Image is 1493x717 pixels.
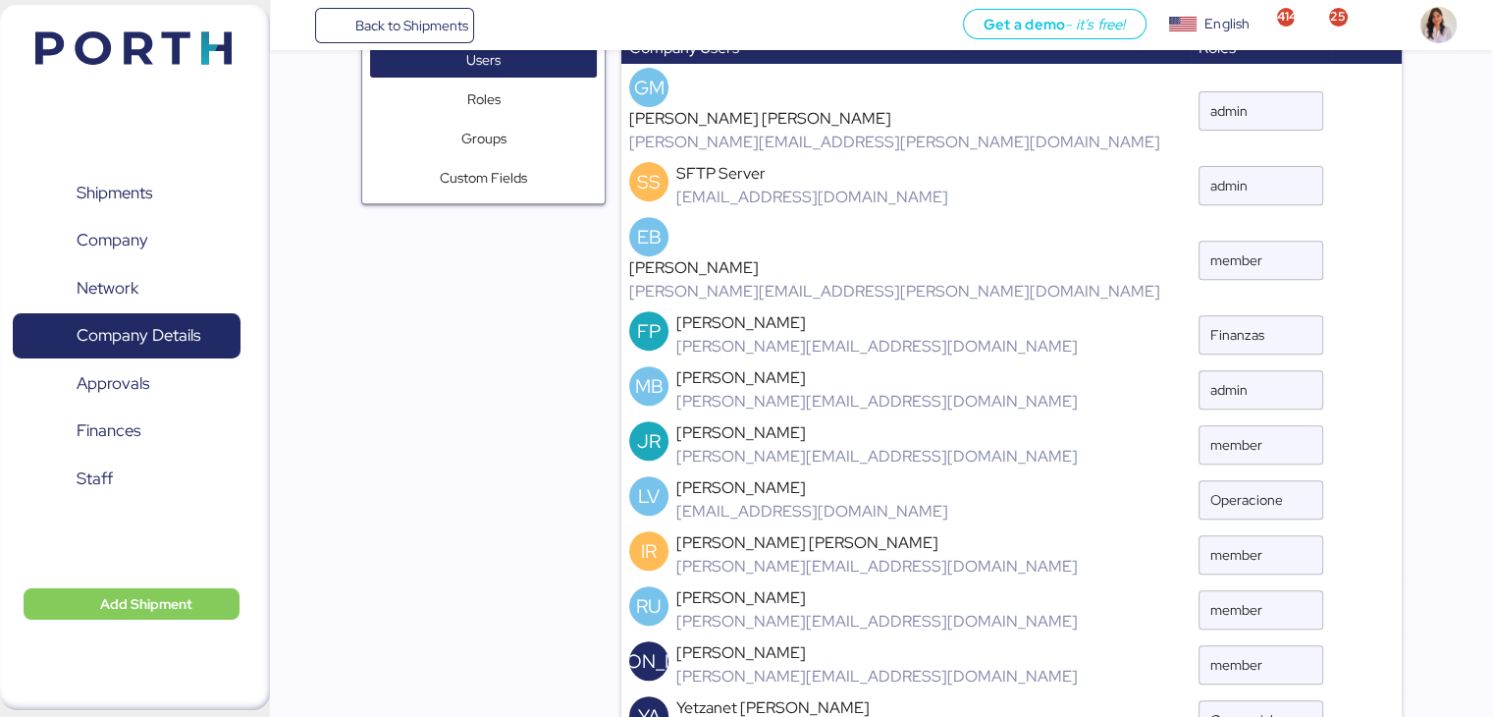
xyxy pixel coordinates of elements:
span: [PERSON_NAME] [572,647,725,676]
div: Users [466,48,501,72]
a: Company Details [13,313,240,358]
div: [PERSON_NAME] [676,641,1078,665]
a: Shipments [13,171,240,216]
a: Back to Shipments [315,8,475,43]
div: SFTP Server [676,162,948,186]
span: Finances [77,416,140,445]
button: Custom Fields [370,160,597,195]
div: [PERSON_NAME][EMAIL_ADDRESS][PERSON_NAME][DOMAIN_NAME] [629,280,1160,303]
a: Network [13,266,240,311]
span: GM [634,74,665,102]
span: Shipments [77,179,152,207]
span: Approvals [77,369,149,398]
div: [EMAIL_ADDRESS][DOMAIN_NAME] [676,186,948,209]
div: [PERSON_NAME] [676,366,1078,390]
button: Groups [370,121,597,156]
button: Menu [282,9,315,42]
div: English [1204,14,1250,34]
a: Approvals [13,361,240,407]
button: Add Shipment [24,588,240,620]
a: Finances [13,409,240,454]
span: FP [637,317,661,346]
div: [PERSON_NAME][EMAIL_ADDRESS][DOMAIN_NAME] [676,445,1078,469]
div: [PERSON_NAME][EMAIL_ADDRESS][DOMAIN_NAME] [676,555,1078,579]
span: Staff [77,465,113,493]
button: Roles [370,82,597,117]
a: Staff [13,457,240,502]
span: JR [637,427,661,456]
div: [PERSON_NAME] [676,586,1078,610]
span: EB [637,223,662,251]
div: [PERSON_NAME][EMAIL_ADDRESS][DOMAIN_NAME] [676,665,1078,689]
span: IR [641,537,657,566]
span: SS [637,168,661,196]
button: Users [370,42,597,78]
div: [PERSON_NAME][EMAIL_ADDRESS][DOMAIN_NAME] [676,390,1078,414]
div: Custom Fields [440,166,527,190]
div: Roles [467,87,501,111]
div: [PERSON_NAME] [629,256,1160,280]
div: [PERSON_NAME][EMAIL_ADDRESS][PERSON_NAME][DOMAIN_NAME] [629,131,1160,154]
span: Company Details [77,321,200,350]
div: [PERSON_NAME] [676,476,948,500]
div: Groups [461,127,507,150]
span: Add Shipment [100,592,192,616]
a: Company [13,218,240,263]
span: MB [635,372,664,401]
span: Company [77,226,148,254]
span: Roles [1199,37,1236,58]
div: [PERSON_NAME] [PERSON_NAME] [676,531,1078,555]
div: [PERSON_NAME][EMAIL_ADDRESS][DOMAIN_NAME] [676,335,1078,358]
div: [PERSON_NAME] [PERSON_NAME] [629,107,1160,131]
span: Back to Shipments [354,14,467,37]
span: LV [638,482,660,511]
span: RU [636,592,662,621]
div: [EMAIL_ADDRESS][DOMAIN_NAME] [676,500,948,524]
div: [PERSON_NAME] [676,421,1078,445]
div: [PERSON_NAME] [676,311,1078,335]
div: [PERSON_NAME][EMAIL_ADDRESS][DOMAIN_NAME] [676,610,1078,634]
span: Network [77,274,138,303]
span: Company Users [629,37,739,58]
